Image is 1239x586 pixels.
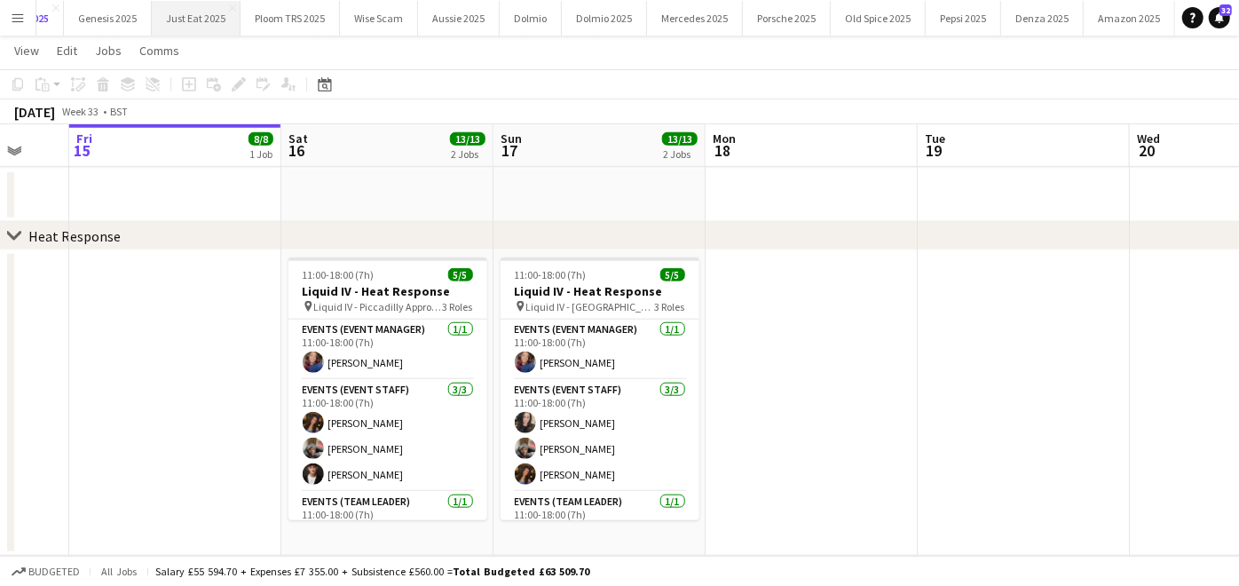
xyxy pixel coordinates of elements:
div: BST [110,105,128,118]
span: 11:00-18:00 (7h) [515,268,587,281]
span: 3 Roles [443,300,473,313]
div: Heat Response [28,227,121,245]
div: 2 Jobs [451,147,485,161]
app-card-role: Events (Event Staff)3/311:00-18:00 (7h)[PERSON_NAME][PERSON_NAME][PERSON_NAME] [501,380,699,492]
span: 5/5 [660,268,685,281]
span: Jobs [95,43,122,59]
div: Salary £55 594.70 + Expenses £7 355.00 + Subsistence £560.00 = [155,565,589,578]
a: Comms [132,39,186,62]
button: Porsche 2025 [743,1,831,36]
span: 11:00-18:00 (7h) [303,268,375,281]
span: 13/13 [450,132,485,146]
span: Tue [925,131,945,146]
button: Aussie 2025 [418,1,500,36]
div: 2 Jobs [663,147,697,161]
button: Denza 2025 [1001,1,1084,36]
app-card-role: Events (Team Leader)1/111:00-18:00 (7h) [501,492,699,552]
span: 15 [74,140,92,161]
app-card-role: Events (Team Leader)1/111:00-18:00 (7h) [288,492,487,552]
span: 18 [710,140,736,161]
h3: Liquid IV - Heat Response [501,283,699,299]
span: 3 Roles [655,300,685,313]
button: Old Spice 2025 [831,1,926,36]
span: Comms [139,43,179,59]
button: Budgeted [9,562,83,582]
span: Sat [288,131,308,146]
span: Liquid IV - Piccadilly Approach & Gardens [314,300,443,313]
span: 19 [922,140,945,161]
h3: Liquid IV - Heat Response [288,283,487,299]
span: 16 [286,140,308,161]
button: Mercedes 2025 [647,1,743,36]
span: View [14,43,39,59]
button: Dolmio [500,1,562,36]
button: Dolmio 2025 [562,1,647,36]
span: Wed [1137,131,1160,146]
app-job-card: 11:00-18:00 (7h)5/5Liquid IV - Heat Response Liquid IV - [GEOGRAPHIC_DATA]3 RolesEvents (Event Ma... [501,257,699,520]
app-card-role: Events (Event Manager)1/111:00-18:00 (7h)[PERSON_NAME] [288,320,487,380]
a: View [7,39,46,62]
span: Fri [76,131,92,146]
span: 8/8 [249,132,273,146]
app-job-card: 11:00-18:00 (7h)5/5Liquid IV - Heat Response Liquid IV - Piccadilly Approach & Gardens3 RolesEven... [288,257,487,520]
div: 1 Job [249,147,272,161]
span: Total Budgeted £63 509.70 [453,565,589,578]
app-card-role: Events (Event Staff)3/311:00-18:00 (7h)[PERSON_NAME][PERSON_NAME][PERSON_NAME] [288,380,487,492]
span: Liquid IV - [GEOGRAPHIC_DATA] [526,300,655,313]
button: Wise Scam [340,1,418,36]
button: Ploom TRS 2025 [241,1,340,36]
span: Week 33 [59,105,103,118]
div: [DATE] [14,103,55,121]
a: Edit [50,39,84,62]
span: All jobs [98,565,140,578]
span: Edit [57,43,77,59]
span: Budgeted [28,566,80,578]
button: Pepsi 2025 [926,1,1001,36]
app-card-role: Events (Event Manager)1/111:00-18:00 (7h)[PERSON_NAME] [501,320,699,380]
span: 20 [1134,140,1160,161]
span: 17 [498,140,522,161]
span: Mon [713,131,736,146]
span: 13/13 [662,132,698,146]
button: Just Eat 2025 [152,1,241,36]
span: Sun [501,131,522,146]
a: 32 [1209,7,1230,28]
button: Genesis 2025 [64,1,152,36]
span: 32 [1219,4,1232,16]
span: 5/5 [448,268,473,281]
a: Jobs [88,39,129,62]
button: Amazon 2025 [1084,1,1175,36]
